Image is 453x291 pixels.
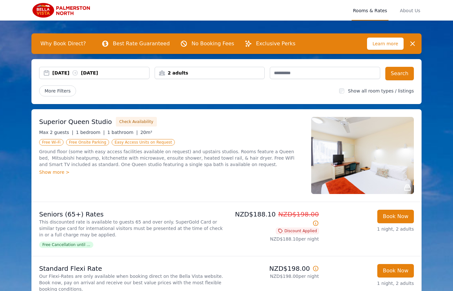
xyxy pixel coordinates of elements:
span: 1 bedroom | [76,130,105,135]
p: Best Rate Guaranteed [113,40,170,48]
p: No Booking Fees [192,40,234,48]
span: 1 bathroom | [107,130,138,135]
span: Free Cancellation until ... [39,242,93,248]
span: 20m² [140,130,152,135]
span: Why Book Direct? [35,37,91,50]
p: 1 night, 2 adults [324,226,414,232]
span: Max 2 guests | [39,130,73,135]
p: Ground floor (some with easy access facilities available on request) and upstairs studios. Rooms ... [39,148,303,168]
button: Check Availability [116,117,157,127]
span: Free Onsite Parking [66,139,109,145]
label: Show all room types / listings [348,88,414,93]
span: Learn more [367,38,404,50]
img: Bella Vista Palmerston North [31,3,93,18]
p: NZD$188.10 per night [229,236,319,242]
div: [DATE] [DATE] [52,70,149,76]
span: NZD$198.00 [278,210,319,218]
span: Free Wi-Fi [39,139,64,145]
p: Seniors (65+) Rates [39,210,224,219]
p: Standard Flexi Rate [39,264,224,273]
button: Search [385,67,414,80]
div: 2 adults [155,70,265,76]
p: NZD$198.00 [229,264,319,273]
h3: Superior Queen Studio [39,117,112,126]
button: Book Now [377,264,414,278]
div: Show more > [39,169,303,175]
p: NZD$188.10 [229,210,319,228]
p: This discounted rate is available to guests 65 and over only. SuperGold Card or similar type card... [39,219,224,238]
p: 1 night, 2 adults [324,280,414,287]
p: NZD$198.00 per night [229,273,319,279]
span: Discount Applied [276,228,319,234]
span: Easy Access Units on Request [112,139,175,145]
button: Book Now [377,210,414,223]
span: More Filters [39,85,76,96]
p: Exclusive Perks [256,40,295,48]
